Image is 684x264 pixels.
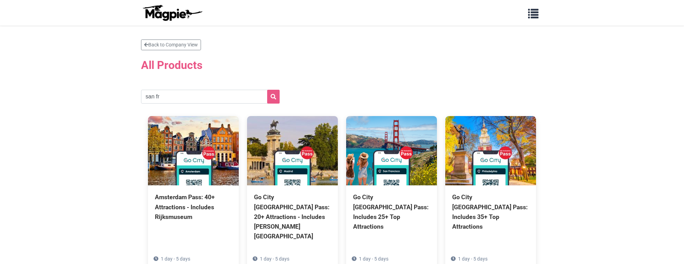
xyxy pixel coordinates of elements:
img: Go City Madrid Pass: 20+ Attractions - Includes Prado Museum [247,116,338,185]
div: Go City [GEOGRAPHIC_DATA] Pass: Includes 35+ Top Attractions [452,192,529,231]
img: logo-ab69f6fb50320c5b225c76a69d11143b.png [141,5,203,21]
h2: All Products [141,54,543,76]
a: Amsterdam Pass: 40+ Attractions - Includes Rijksmuseum 1 day - 5 days [148,116,239,253]
img: Go City Philadelphia Pass: Includes 35+ Top Attractions [445,116,536,185]
a: Go City [GEOGRAPHIC_DATA] Pass: Includes 35+ Top Attractions 1 day - 5 days [445,116,536,263]
img: Amsterdam Pass: 40+ Attractions - Includes Rijksmuseum [148,116,239,185]
input: Search products... [141,90,280,104]
span: 1 day - 5 days [359,256,388,262]
div: Go City [GEOGRAPHIC_DATA] Pass: 20+ Attractions - Includes [PERSON_NAME][GEOGRAPHIC_DATA] [254,192,331,241]
a: Back to Company View [141,39,201,50]
div: Go City [GEOGRAPHIC_DATA] Pass: Includes 25+ Top Attractions [353,192,430,231]
img: Go City San Francisco Pass: Includes 25+ Top Attractions [346,116,437,185]
span: 1 day - 5 days [458,256,488,262]
span: 1 day - 5 days [260,256,289,262]
div: Amsterdam Pass: 40+ Attractions - Includes Rijksmuseum [155,192,232,221]
span: 1 day - 5 days [161,256,190,262]
a: Go City [GEOGRAPHIC_DATA] Pass: Includes 25+ Top Attractions 1 day - 5 days [346,116,437,263]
